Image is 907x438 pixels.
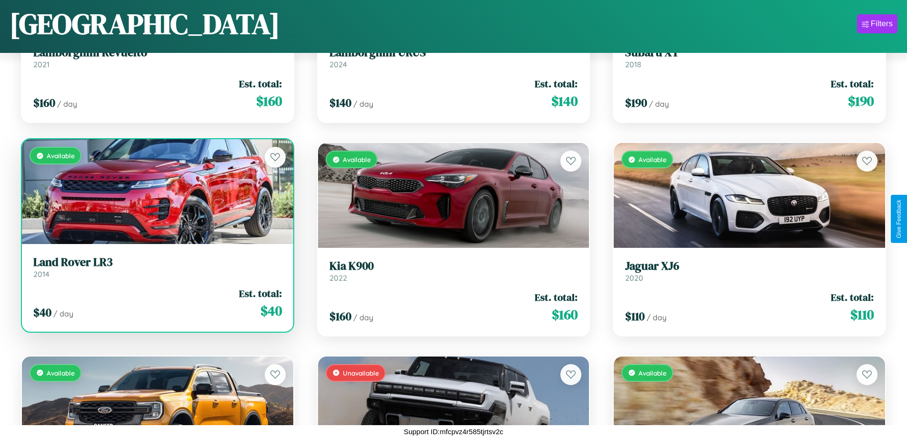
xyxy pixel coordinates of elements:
span: 2018 [625,60,641,69]
span: Available [638,155,667,163]
span: $ 160 [256,92,282,111]
span: $ 110 [850,305,874,324]
span: Available [47,369,75,377]
a: Lamborghini Revuelto2021 [33,46,282,69]
span: $ 40 [260,301,282,320]
span: / day [57,99,77,109]
span: 2021 [33,60,50,69]
span: 2014 [33,269,50,279]
span: Est. total: [535,77,578,91]
a: Kia K9002022 [329,259,578,283]
span: Available [638,369,667,377]
div: Filters [871,19,893,29]
h3: Land Rover LR3 [33,255,282,269]
button: Filters [857,14,897,33]
h3: Lamborghini Revuelto [33,46,282,60]
a: Subaru XT2018 [625,46,874,69]
a: Lamborghini URUS2024 [329,46,578,69]
span: / day [353,99,373,109]
span: $ 160 [33,95,55,111]
span: / day [647,313,667,322]
a: Land Rover LR32014 [33,255,282,279]
span: $ 190 [848,92,874,111]
a: Jaguar XJ62020 [625,259,874,283]
span: 2020 [625,273,643,283]
span: Est. total: [831,77,874,91]
p: Support ID: mfcpvz4r585tjrtsv2c [404,425,503,438]
span: $ 140 [551,92,578,111]
span: / day [353,313,373,322]
span: Est. total: [239,77,282,91]
h3: Lamborghini URUS [329,46,578,60]
h1: [GEOGRAPHIC_DATA] [10,4,280,43]
span: Available [47,152,75,160]
span: Est. total: [239,286,282,300]
span: $ 160 [329,308,351,324]
h3: Kia K900 [329,259,578,273]
h3: Jaguar XJ6 [625,259,874,273]
span: $ 160 [552,305,578,324]
h3: Subaru XT [625,46,874,60]
span: $ 40 [33,305,51,320]
span: 2022 [329,273,347,283]
span: $ 110 [625,308,645,324]
span: Est. total: [535,290,578,304]
span: / day [649,99,669,109]
span: / day [53,309,73,318]
span: Unavailable [343,369,379,377]
span: 2024 [329,60,347,69]
span: $ 140 [329,95,351,111]
span: $ 190 [625,95,647,111]
div: Give Feedback [896,200,902,238]
span: Available [343,155,371,163]
span: Est. total: [831,290,874,304]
